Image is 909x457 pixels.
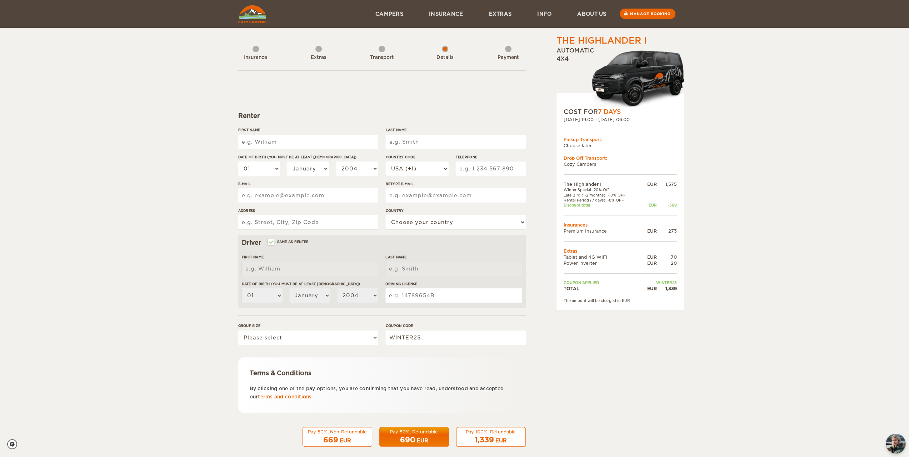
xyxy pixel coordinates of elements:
[657,228,677,234] div: 273
[564,254,640,260] td: Tablet and 4G WIFI
[242,281,378,287] label: Date of birth (You must be at least [DEMOGRAPHIC_DATA])
[417,437,428,444] div: EUR
[640,254,656,260] div: EUR
[238,5,266,23] img: Cozy Campers
[564,280,640,285] td: Coupon applied
[238,111,526,120] div: Renter
[564,108,677,116] div: COST FOR
[379,427,449,447] button: Pay 50%, Refundable 690 EUR
[564,228,640,234] td: Premium Insurance
[564,285,640,292] td: TOTAL
[250,369,514,377] div: Terms & Conditions
[238,154,378,160] label: Date of birth (You must be at least [DEMOGRAPHIC_DATA])
[640,228,656,234] div: EUR
[495,437,507,444] div: EUR
[564,143,677,149] td: Choose later
[657,203,677,208] div: -599
[564,248,677,254] td: Extras
[564,181,640,187] td: The Highlander I
[886,434,905,453] img: Freyja at Cozy Campers
[299,54,338,61] div: Extras
[303,427,372,447] button: Pay 50%, Non-Refundable 669 EUR
[461,429,521,435] div: Pay 100%, Refundable
[307,429,368,435] div: Pay 50%, Non-Refundable
[242,262,378,276] input: e.g. William
[640,285,656,292] div: EUR
[385,181,525,187] label: Retype E-mail
[385,188,525,203] input: e.g. example@example.com
[886,434,905,453] button: chat-button
[657,285,677,292] div: 1,339
[238,323,378,328] label: Group size
[384,429,444,435] div: Pay 50%, Refundable
[455,154,525,160] label: Telephone
[385,323,525,328] label: Coupon code
[564,136,677,143] div: Pickup Transport:
[564,187,640,192] td: Winter Special -20% Off
[585,49,684,108] img: Cozy-3.png
[564,298,677,303] div: The amount will be charged in EUR
[657,254,677,260] div: 70
[340,437,351,444] div: EUR
[556,35,647,47] div: The Highlander I
[400,436,415,444] span: 690
[268,238,309,245] label: Same as renter
[385,154,448,160] label: Country Code
[385,262,522,276] input: e.g. Smith
[238,135,378,149] input: e.g. William
[657,260,677,266] div: 20
[564,193,640,198] td: Late Bird (1-2 months): -10% OFF
[657,181,677,187] div: 1,575
[238,127,378,133] label: First Name
[640,280,676,285] td: WINTER25
[556,47,684,108] div: Automatic 4x4
[564,198,640,203] td: Rental Period (7 days): -8% OFF
[238,188,378,203] input: e.g. example@example.com
[385,135,525,149] input: e.g. Smith
[385,127,525,133] label: Last Name
[640,260,656,266] div: EUR
[238,208,378,213] label: Address
[456,427,526,447] button: Pay 100%, Refundable 1,339 EUR
[385,208,525,213] label: Country
[238,181,378,187] label: E-mail
[564,116,677,123] div: [DATE] 19:00 - [DATE] 06:00
[489,54,528,61] div: Payment
[242,238,522,247] div: Driver
[564,155,677,161] div: Drop Off Transport:
[564,203,640,208] td: Discount total
[258,394,311,399] a: terms and conditions
[268,240,273,245] input: Same as renter
[250,384,514,401] p: By clicking one of the pay options, you are confirming that you have read, understood and accepte...
[564,222,677,228] td: Insurances
[242,254,378,260] label: First Name
[564,161,677,167] td: Cozy Campers
[236,54,275,61] div: Insurance
[620,9,675,19] a: Manage booking
[385,288,522,303] input: e.g. 14789654B
[640,181,656,187] div: EUR
[238,215,378,229] input: e.g. Street, City, Zip Code
[455,162,525,176] input: e.g. 1 234 567 890
[598,108,621,115] span: 7 Days
[425,54,465,61] div: Details
[640,203,656,208] div: EUR
[385,254,522,260] label: Last Name
[362,54,401,61] div: Transport
[385,281,522,287] label: Driving License
[7,439,22,449] a: Cookie settings
[475,436,494,444] span: 1,339
[323,436,338,444] span: 669
[564,260,640,266] td: Power inverter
